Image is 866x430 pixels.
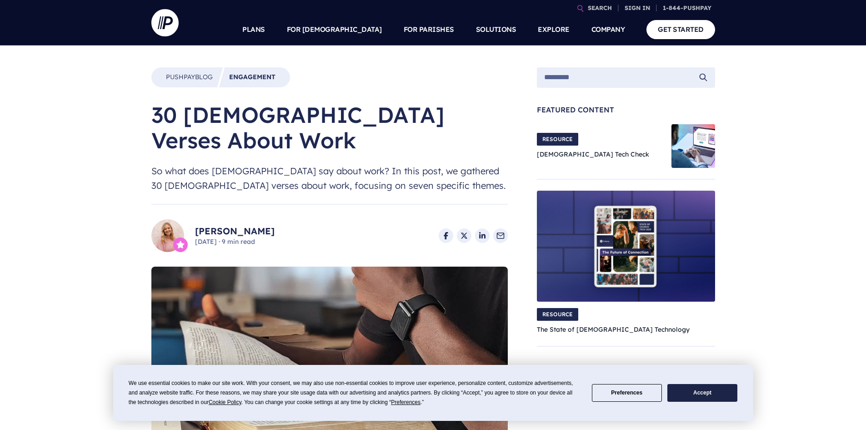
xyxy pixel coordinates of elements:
a: SOLUTIONS [476,14,516,46]
a: FOR [DEMOGRAPHIC_DATA] [287,14,382,46]
div: Cookie Consent Prompt [113,365,753,421]
span: Featured Content [537,106,715,113]
span: Cookie Policy [209,399,241,405]
a: The State of [DEMOGRAPHIC_DATA] Technology [537,325,690,334]
span: So what does [DEMOGRAPHIC_DATA] say about work? In this post, we gathered 30 [DEMOGRAPHIC_DATA] v... [151,164,508,193]
span: [DATE] 9 min read [195,238,275,247]
h1: 30 [DEMOGRAPHIC_DATA] Verses About Work [151,102,508,153]
a: [PERSON_NAME] [195,225,275,238]
a: GET STARTED [646,20,715,39]
a: [DEMOGRAPHIC_DATA] Tech Check [537,150,649,158]
span: · [219,238,220,246]
img: Church Tech Check Blog Hero Image [671,124,715,168]
span: RESOURCE [537,308,578,321]
a: FOR PARISHES [404,14,454,46]
a: PushpayBlog [166,73,213,82]
span: RESOURCE [537,133,578,146]
button: Accept [667,384,737,402]
a: Share via Email [493,228,508,243]
a: Share on LinkedIn [475,228,490,243]
img: Sarah Long [151,219,184,252]
span: Pushpay [166,73,195,81]
button: Preferences [592,384,662,402]
a: Share on X [457,228,471,243]
a: COMPANY [591,14,625,46]
a: Share on Facebook [439,228,453,243]
a: Engagement [229,73,275,82]
a: EXPLORE [538,14,570,46]
div: We use essential cookies to make our site work. With your consent, we may also use non-essential ... [129,379,581,407]
span: Preferences [391,399,420,405]
a: PLANS [242,14,265,46]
